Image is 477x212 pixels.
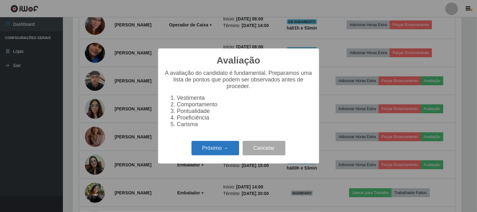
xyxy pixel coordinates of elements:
li: Vestimenta [177,95,313,101]
li: Comportamento [177,101,313,108]
li: Proeficiência [177,114,313,121]
li: Carisma [177,121,313,128]
p: A avaliação do candidato é fundamental. Preparamos uma lista de pontos que podem ser observados a... [164,70,313,90]
button: Cancelar [243,141,286,156]
h2: Avaliação [217,55,260,66]
li: Pontualidade [177,108,313,114]
button: Próximo → [191,141,239,156]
